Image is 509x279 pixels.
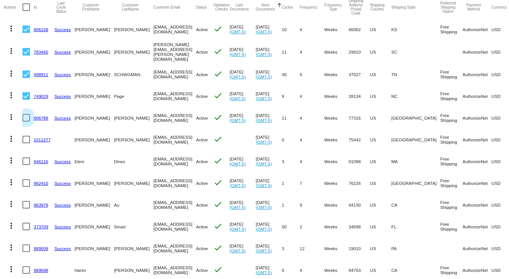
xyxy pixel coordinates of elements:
[282,107,300,129] mat-cell: 11
[391,85,440,107] mat-cell: NC
[391,63,440,85] mat-cell: TN
[282,18,300,40] mat-cell: 10
[230,18,256,40] mat-cell: [DATE]
[391,237,440,259] mat-cell: PA
[256,183,272,188] a: (GMT-5)
[391,172,440,194] mat-cell: [GEOGRAPHIC_DATA]
[230,150,256,172] mat-cell: [DATE]
[440,172,463,194] mat-cell: Free Shipping
[230,248,246,253] a: (GMT-5)
[213,200,222,209] mat-icon: check
[230,194,256,216] mat-cell: [DATE]
[300,85,324,107] mat-cell: 4
[282,40,300,63] mat-cell: 11
[75,237,114,259] mat-cell: [PERSON_NAME]
[114,172,153,194] mat-cell: [PERSON_NAME]
[75,172,114,194] mat-cell: [PERSON_NAME]
[440,18,463,40] mat-cell: Free Shipping
[154,18,196,40] mat-cell: [EMAIL_ADDRESS][DOMAIN_NAME]
[75,150,114,172] mat-cell: Eleni
[256,150,282,172] mat-cell: [DATE]
[300,129,324,150] mat-cell: 4
[300,63,324,85] mat-cell: 5
[75,194,114,216] mat-cell: [PERSON_NAME]
[230,52,246,57] a: (GMT-5)
[230,183,246,188] a: (GMT-5)
[7,46,16,55] mat-icon: more_vert
[282,5,293,9] button: Change sorting for Cycles
[349,18,370,40] mat-cell: 66062
[463,63,491,85] mat-cell: AuthorizeNet
[230,118,246,123] a: (GMT-5)
[324,216,349,237] mat-cell: Weeks
[370,107,391,129] mat-cell: US
[282,172,300,194] mat-cell: 1
[370,3,385,11] button: Change sorting for ShippingCountry
[349,237,370,259] mat-cell: 19010
[196,246,208,251] span: Active
[75,129,114,150] mat-cell: [PERSON_NAME]
[370,63,391,85] mat-cell: US
[300,216,324,237] mat-cell: 2
[324,18,349,40] mat-cell: Weeks
[391,40,440,63] mat-cell: SC
[370,150,391,172] mat-cell: US
[370,237,391,259] mat-cell: US
[349,63,370,85] mat-cell: 37027
[230,172,256,194] mat-cell: [DATE]
[154,107,196,129] mat-cell: [EMAIL_ADDRESS][DOMAIN_NAME]
[213,91,222,100] mat-icon: check
[230,216,256,237] mat-cell: [DATE]
[230,63,256,85] mat-cell: [DATE]
[114,107,153,129] mat-cell: [PERSON_NAME]
[324,107,349,129] mat-cell: Weeks
[196,5,206,9] button: Change sorting for Status
[230,96,246,101] a: (GMT-5)
[256,226,272,231] a: (GMT-5)
[230,237,256,259] mat-cell: [DATE]
[282,63,300,85] mat-cell: 30
[391,107,440,129] mat-cell: [GEOGRAPHIC_DATA]
[54,94,71,99] a: Success
[463,129,491,150] mat-cell: AuthorizeNet
[391,216,440,237] mat-cell: FL
[463,216,491,237] mat-cell: AuthorizeNet
[324,150,349,172] mat-cell: Weeks
[230,161,246,166] a: (GMT-5)
[463,85,491,107] mat-cell: AuthorizeNet
[34,5,37,9] button: Change sorting for Id
[440,129,463,150] mat-cell: Free Shipping
[154,194,196,216] mat-cell: [EMAIL_ADDRESS][DOMAIN_NAME]
[282,150,300,172] mat-cell: 3
[154,150,196,172] mat-cell: [EMAIL_ADDRESS][DOMAIN_NAME]
[324,63,349,85] mat-cell: Weeks
[154,5,180,9] button: Change sorting for CustomerEmail
[154,63,196,85] mat-cell: [EMAIL_ADDRESS][DOMAIN_NAME]
[7,91,16,100] mat-icon: more_vert
[154,216,196,237] mat-cell: [EMAIL_ADDRESS][DOMAIN_NAME]
[256,139,272,144] a: (GMT-5)
[114,216,153,237] mat-cell: Smart
[230,85,256,107] mat-cell: [DATE]
[324,129,349,150] mat-cell: Weeks
[34,202,48,207] a: 963979
[75,107,114,129] mat-cell: [PERSON_NAME]
[7,265,16,274] mat-icon: more_vert
[75,216,114,237] mat-cell: [PERSON_NAME]
[440,150,463,172] mat-cell: Free Shipping
[463,194,491,216] mat-cell: AuthorizeNet
[34,27,48,32] a: 806158
[440,85,463,107] mat-cell: Free Shipping
[75,18,114,40] mat-cell: [PERSON_NAME]
[282,85,300,107] mat-cell: 9
[196,27,208,32] span: Active
[256,129,282,150] mat-cell: [DATE]
[230,74,246,79] a: (GMT-5)
[75,63,114,85] mat-cell: [PERSON_NAME]
[213,178,222,187] mat-icon: check
[196,94,208,99] span: Active
[196,159,208,164] span: Active
[463,3,485,11] button: Change sorting for PaymentMethod.Type
[114,40,153,63] mat-cell: [PERSON_NAME]
[213,156,222,165] mat-icon: check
